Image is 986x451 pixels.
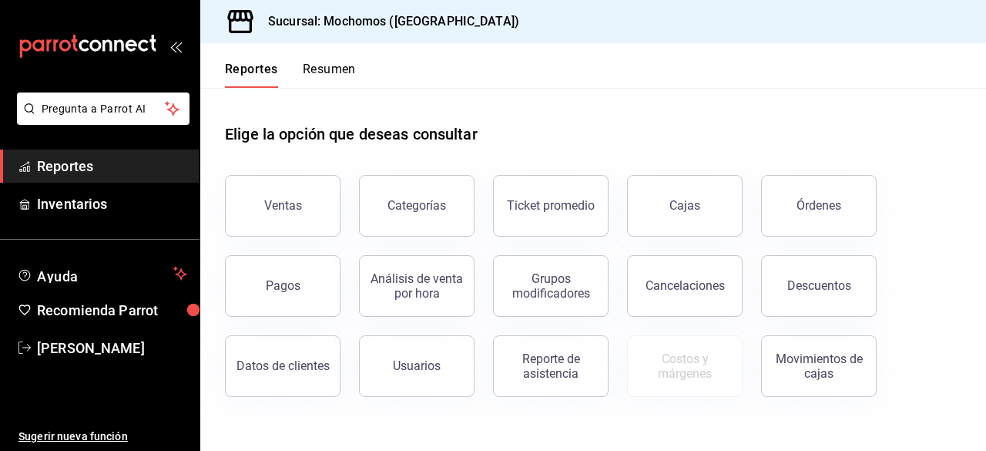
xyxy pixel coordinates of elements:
div: Usuarios [393,358,441,373]
button: Grupos modificadores [493,255,609,317]
div: navigation tabs [225,62,356,88]
button: Resumen [303,62,356,88]
div: Ventas [264,198,302,213]
span: Sugerir nueva función [18,429,187,445]
button: Usuarios [359,335,475,397]
button: Reportes [225,62,278,88]
span: Ayuda [37,264,167,283]
button: open_drawer_menu [169,40,182,52]
div: Cancelaciones [646,278,725,293]
button: Descuentos [761,255,877,317]
button: Pagos [225,255,340,317]
div: Ticket promedio [507,198,595,213]
span: Inventarios [37,194,187,214]
div: Pagos [266,278,300,293]
span: Reportes [37,156,187,177]
button: Ticket promedio [493,175,609,237]
button: Ventas [225,175,340,237]
h1: Elige la opción que deseas consultar [225,123,478,146]
div: Grupos modificadores [503,271,599,301]
div: Movimientos de cajas [771,352,867,381]
button: Datos de clientes [225,335,340,397]
a: Pregunta a Parrot AI [11,112,189,128]
h3: Sucursal: Mochomos ([GEOGRAPHIC_DATA]) [256,12,519,31]
div: Órdenes [797,198,841,213]
span: Pregunta a Parrot AI [42,101,166,117]
div: Categorías [387,198,446,213]
button: Reporte de asistencia [493,335,609,397]
div: Reporte de asistencia [503,352,599,381]
div: Datos de clientes [236,358,330,373]
span: Recomienda Parrot [37,300,187,321]
button: Contrata inventarios para ver este reporte [627,335,743,397]
div: Costos y márgenes [637,352,733,381]
button: Cancelaciones [627,255,743,317]
a: Cajas [627,175,743,237]
button: Movimientos de cajas [761,335,877,397]
button: Análisis de venta por hora [359,255,475,317]
div: Análisis de venta por hora [369,271,464,301]
button: Categorías [359,175,475,237]
button: Pregunta a Parrot AI [17,93,189,125]
span: [PERSON_NAME] [37,338,187,358]
div: Cajas [669,197,701,215]
div: Descuentos [787,278,851,293]
button: Órdenes [761,175,877,237]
